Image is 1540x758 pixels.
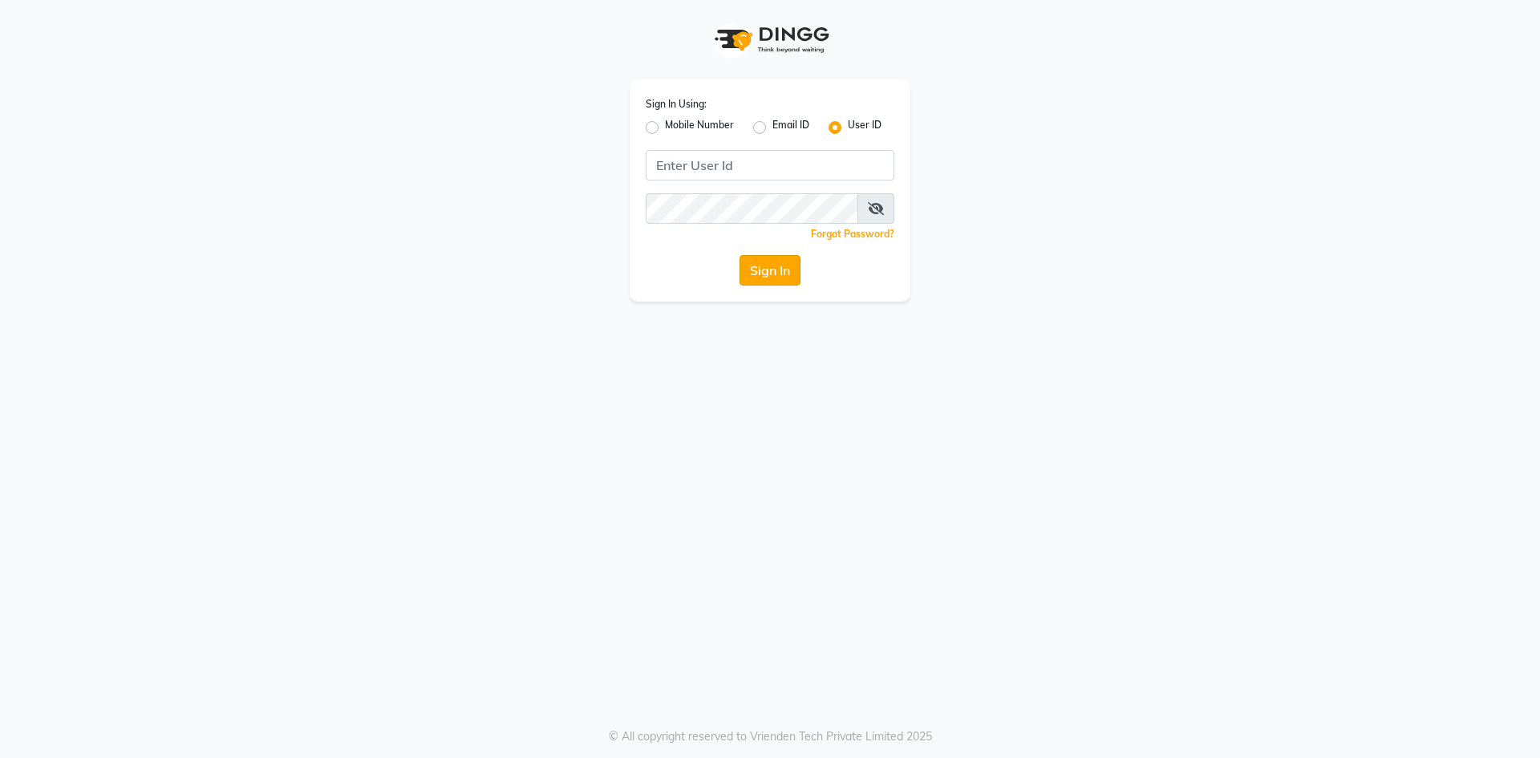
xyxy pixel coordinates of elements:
[646,97,707,111] label: Sign In Using:
[706,16,834,63] img: logo1.svg
[646,193,858,224] input: Username
[811,228,894,240] a: Forgot Password?
[772,118,809,137] label: Email ID
[740,255,800,286] button: Sign In
[646,150,894,180] input: Username
[665,118,734,137] label: Mobile Number
[848,118,881,137] label: User ID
